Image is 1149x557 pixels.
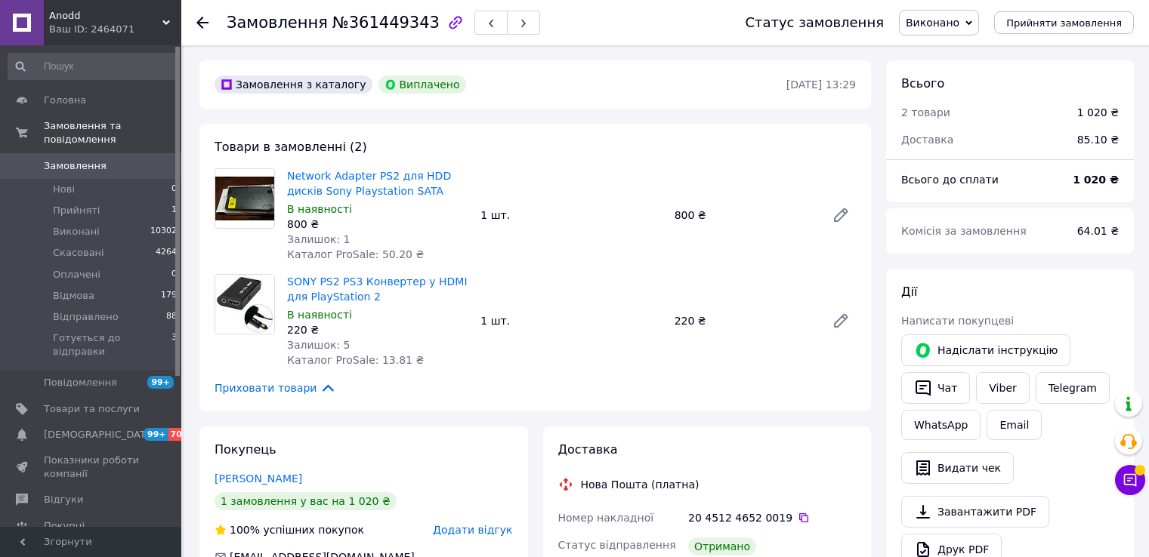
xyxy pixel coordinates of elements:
div: Виплачено [378,75,466,94]
span: 99+ [147,376,174,389]
span: Всього до сплати [901,174,999,186]
div: Нова Пошта (платна) [577,477,703,492]
span: 4264 [156,246,177,260]
div: 220 ₴ [669,310,820,331]
span: Каталог ProSale: 13.81 ₴ [287,354,424,366]
div: 800 ₴ [669,205,820,226]
a: Завантажити PDF [901,496,1049,528]
span: Нові [53,183,75,196]
a: Viber [976,372,1029,404]
a: [PERSON_NAME] [215,472,302,485]
button: Прийняти замовлення [994,11,1134,34]
b: 1 020 ₴ [1073,174,1119,186]
span: Прийняті [53,204,100,217]
span: Anodd [49,9,162,23]
span: Прийняти замовлення [1006,17,1122,29]
div: 1 020 ₴ [1077,105,1119,120]
div: Отримано [688,537,756,555]
span: Замовлення [227,14,328,32]
span: Всього [901,76,944,91]
span: Залишок: 5 [287,339,351,351]
button: Надіслати інструкцію [901,334,1070,366]
div: 220 ₴ [287,322,468,337]
a: Редагувати [826,200,856,230]
span: Додати відгук [433,524,512,536]
span: 179 [161,289,177,303]
span: Показники роботи компанії [44,454,140,481]
div: успішних покупок [215,522,364,537]
time: [DATE] 13:29 [786,78,856,91]
span: 100% [230,524,260,536]
span: В наявності [287,203,352,215]
span: Залишок: 1 [287,233,351,245]
span: Покупець [215,442,276,457]
div: Повернутися назад [196,15,208,30]
span: Приховати товари [215,380,336,396]
span: 3 [171,331,177,359]
span: 0 [171,268,177,282]
span: Каталог ProSale: 50.20 ₴ [287,248,424,260]
button: Email [987,410,1042,440]
div: 20 4512 4652 0019 [688,510,856,525]
span: Доставка [901,134,953,146]
span: Номер накладної [558,512,654,524]
span: Головна [44,94,86,107]
a: Network Adapter PS2 для HDD дисків Sony Playstation SATA [287,170,451,197]
span: Скасовані [53,246,104,260]
button: Чат з покупцем [1115,465,1145,495]
span: Покупці [44,519,85,533]
div: Ваш ID: 2464071 [49,23,181,36]
div: 1 замовлення у вас на 1 020 ₴ [215,492,397,510]
span: Виконані [53,225,100,238]
button: Видати чек [901,452,1014,484]
span: Статус відправлення [558,539,676,551]
span: 99+ [144,428,168,441]
span: [DEMOGRAPHIC_DATA] [44,428,156,442]
div: 800 ₴ [287,217,468,232]
span: №361449343 [332,14,440,32]
span: Готується до відправки [53,331,171,359]
div: 1 шт. [474,205,668,226]
div: Замовлення з каталогу [215,75,372,94]
span: Товари та послуги [44,402,140,416]
div: 1 шт. [474,310,668,331]
img: Network Adapter PS2 для HDD дисків Sony Playstation SATA [215,177,274,221]
div: 85.10 ₴ [1068,123,1128,156]
span: Відправлено [53,310,119,324]
a: WhatsApp [901,410,981,440]
span: 1 [171,204,177,217]
span: Комісія за замовлення [901,225,1027,237]
span: Замовлення та повідомлення [44,119,181,146]
span: 2 товари [901,106,950,118]
span: 88 [166,310,177,324]
span: Оплачені [53,268,100,282]
span: Повідомлення [44,376,117,389]
span: Замовлення [44,159,107,173]
span: Виконано [906,17,959,29]
span: Написати покупцеві [901,315,1014,327]
a: Telegram [1036,372,1110,404]
span: Доставка [558,442,618,457]
a: SONY PS2 PS3 Конвертер у HDMI для PlayStation 2 [287,275,468,303]
span: Відгуки [44,493,83,506]
span: 0 [171,183,177,196]
span: Дії [901,285,917,299]
span: 64.01 ₴ [1077,225,1119,237]
span: Товари в замовленні (2) [215,140,367,154]
img: SONY PS2 PS3 Конвертер у HDMI для PlayStation 2 [215,275,273,334]
span: В наявності [287,309,352,321]
button: Чат [901,372,970,404]
div: Статус замовлення [745,15,884,30]
span: 10302 [150,225,177,238]
span: 70 [168,428,186,441]
a: Редагувати [826,306,856,336]
input: Пошук [8,53,178,80]
span: Відмова [53,289,94,303]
